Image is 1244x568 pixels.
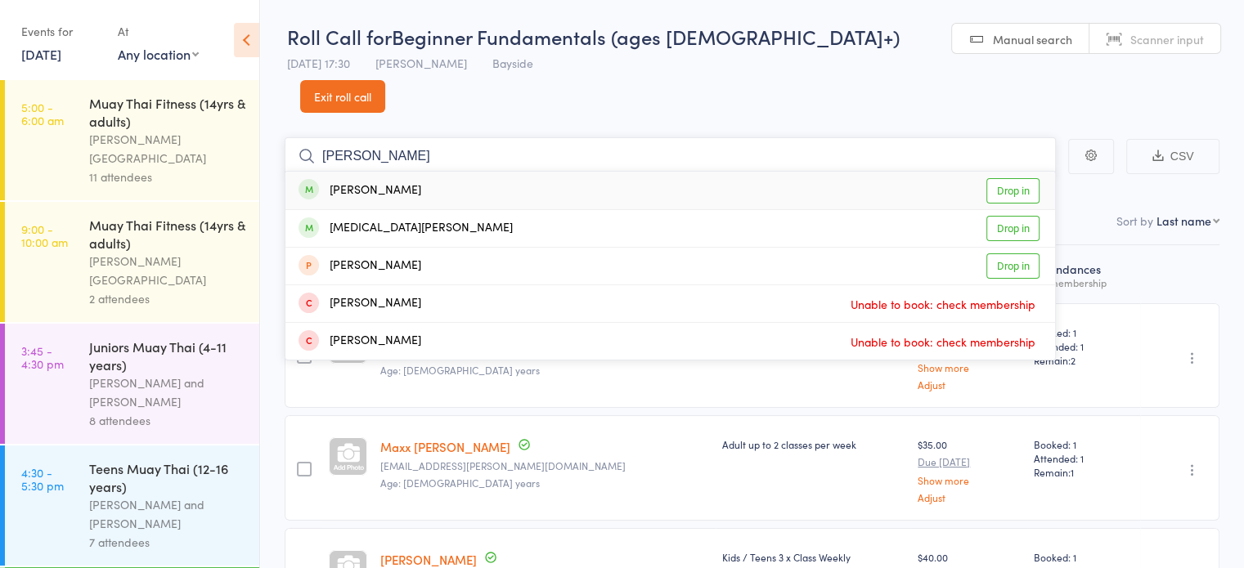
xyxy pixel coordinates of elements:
[380,363,540,377] span: Age: [DEMOGRAPHIC_DATA] years
[993,31,1072,47] span: Manual search
[918,492,1020,503] a: Adjust
[89,411,245,430] div: 8 attendees
[918,325,1020,390] div: $40.00
[986,253,1040,279] a: Drop in
[847,329,1040,354] span: Unable to book: check membership
[1071,465,1074,479] span: 1
[1156,212,1211,229] div: Last name
[21,45,61,63] a: [DATE]
[918,379,1020,390] a: Adjust
[1034,339,1134,353] span: Attended: 1
[299,219,513,238] div: [MEDICAL_DATA][PERSON_NAME]
[89,130,245,168] div: [PERSON_NAME][GEOGRAPHIC_DATA]
[1071,353,1076,367] span: 2
[1034,437,1134,451] span: Booked: 1
[89,533,245,552] div: 7 attendees
[287,23,392,50] span: Roll Call for
[89,252,245,289] div: [PERSON_NAME][GEOGRAPHIC_DATA]
[287,55,350,71] span: [DATE] 17:30
[380,476,540,490] span: Age: [DEMOGRAPHIC_DATA] years
[722,550,905,564] div: Kids / Teens 3 x Class Weekly
[1027,253,1141,296] div: Atten­dances
[5,324,259,444] a: 3:45 -4:30 pmJuniors Muay Thai (4-11 years)[PERSON_NAME] and [PERSON_NAME]8 attendees
[380,438,510,455] a: Maxx [PERSON_NAME]
[1116,212,1153,229] label: Sort by
[380,551,477,568] a: [PERSON_NAME]
[118,45,199,63] div: Any location
[299,181,421,200] div: [PERSON_NAME]
[21,222,68,248] time: 9:00 - 10:00 am
[847,292,1040,316] span: Unable to book: check membership
[986,216,1040,241] a: Drop in
[89,216,245,252] div: Muay Thai Fitness (14yrs & adults)
[986,178,1040,203] a: Drop in
[1034,550,1134,564] span: Booked: 1
[299,294,421,313] div: [PERSON_NAME]
[89,338,245,373] div: Juniors Muay Thai (4-11 years)
[1034,277,1134,288] div: for membership
[1126,139,1219,174] button: CSV
[1034,325,1134,339] span: Booked: 1
[1034,465,1134,479] span: Remain:
[299,332,421,351] div: [PERSON_NAME]
[5,80,259,200] a: 5:00 -6:00 amMuay Thai Fitness (14yrs & adults)[PERSON_NAME][GEOGRAPHIC_DATA]11 attendees
[918,362,1020,373] a: Show more
[89,495,245,533] div: [PERSON_NAME] and [PERSON_NAME]
[21,466,64,492] time: 4:30 - 5:30 pm
[492,55,533,71] span: Bayside
[1130,31,1204,47] span: Scanner input
[299,257,421,275] div: [PERSON_NAME]
[21,18,101,45] div: Events for
[918,437,1020,502] div: $35.00
[918,475,1020,485] a: Show more
[5,445,259,566] a: 4:30 -5:30 pmTeens Muay Thai (12-16 years)[PERSON_NAME] and [PERSON_NAME]7 attendees
[21,344,64,370] time: 3:45 - 4:30 pm
[21,101,64,127] time: 5:00 - 6:00 am
[300,80,385,113] a: Exit roll call
[5,202,259,322] a: 9:00 -10:00 amMuay Thai Fitness (14yrs & adults)[PERSON_NAME][GEOGRAPHIC_DATA]2 attendees
[380,460,709,472] small: maxx.de.kramer@gmail.com
[118,18,199,45] div: At
[392,23,900,50] span: Beginner Fundamentals (ages [DEMOGRAPHIC_DATA]+)
[375,55,467,71] span: [PERSON_NAME]
[89,373,245,411] div: [PERSON_NAME] and [PERSON_NAME]
[89,168,245,186] div: 11 attendees
[89,459,245,495] div: Teens Muay Thai (12-16 years)
[1034,451,1134,465] span: Attended: 1
[918,456,1020,467] small: Due [DATE]
[89,94,245,130] div: Muay Thai Fitness (14yrs & adults)
[89,289,245,308] div: 2 attendees
[722,437,905,451] div: Adult up to 2 classes per week
[1034,353,1134,367] span: Remain:
[285,137,1056,175] input: Search by name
